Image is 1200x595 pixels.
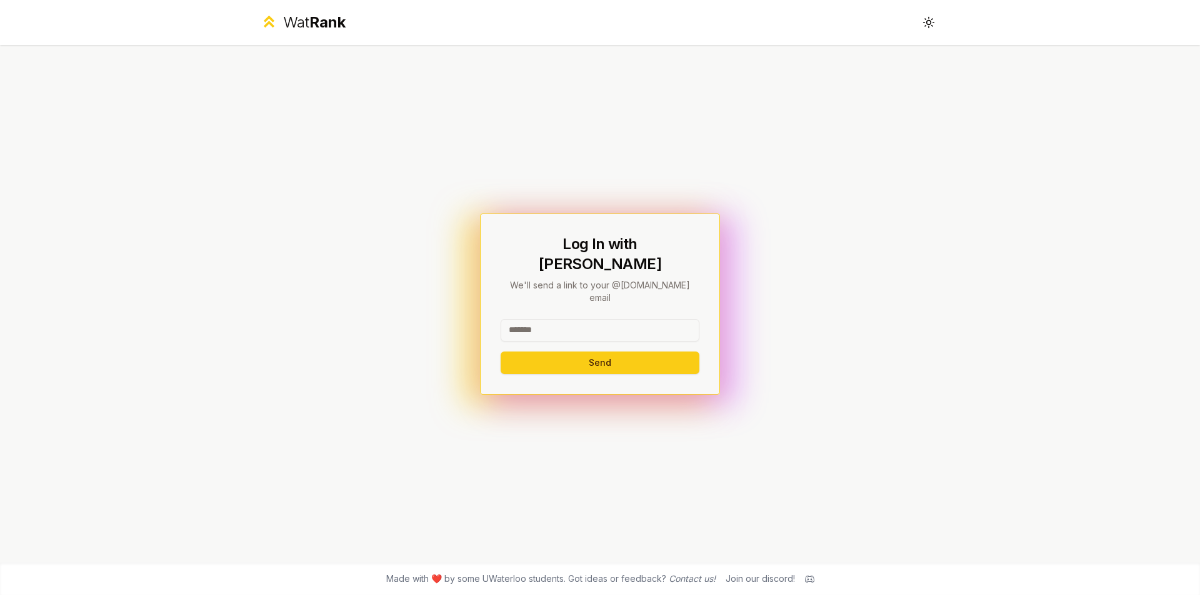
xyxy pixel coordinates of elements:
[501,234,699,274] h1: Log In with [PERSON_NAME]
[260,12,346,32] a: WatRank
[501,279,699,304] p: We'll send a link to your @[DOMAIN_NAME] email
[283,12,346,32] div: Wat
[501,352,699,374] button: Send
[386,573,716,585] span: Made with ❤️ by some UWaterloo students. Got ideas or feedback?
[726,573,795,585] div: Join our discord!
[309,13,346,31] span: Rank
[669,573,716,584] a: Contact us!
